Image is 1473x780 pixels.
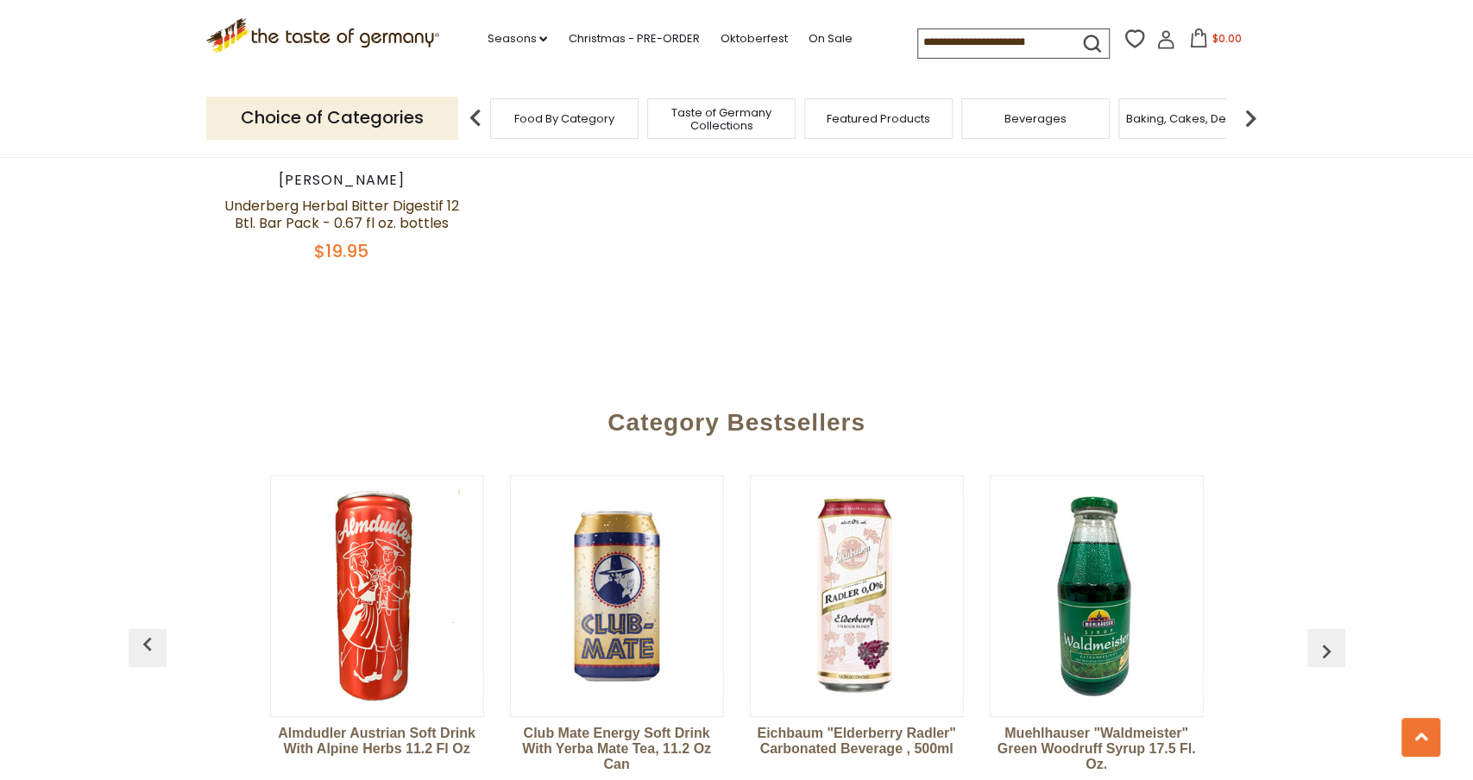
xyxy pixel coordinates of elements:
[720,29,787,48] a: Oktoberfest
[751,490,963,702] img: Eichbaum
[270,726,484,777] a: Almdudler Austrian Soft Drink with Alpine Herbs 11.2 fl oz
[827,112,930,125] a: Featured Products
[487,29,547,48] a: Seasons
[1179,28,1252,54] button: $0.00
[568,29,699,48] a: Christmas - PRE-ORDER
[511,490,723,702] img: Club Mate Energy Soft Drink with Yerba Mate Tea, 11.2 oz can
[134,631,161,658] img: previous arrow
[1233,101,1268,135] img: next arrow
[1212,31,1241,46] span: $0.00
[990,726,1204,777] a: Muehlhauser "Waldmeister" Green Woodruff Syrup 17.5 fl. oz.
[808,29,852,48] a: On Sale
[219,172,465,189] div: [PERSON_NAME]
[314,239,368,263] span: $19.95
[1126,112,1260,125] a: Baking, Cakes, Desserts
[1004,112,1067,125] a: Beverages
[1312,638,1340,665] img: previous arrow
[137,383,1337,454] div: Category Bestsellers
[652,106,790,132] a: Taste of Germany Collections
[271,490,483,702] img: Almdudler Austrian Soft Drink with Alpine Herbs 11.2 fl oz
[458,101,493,135] img: previous arrow
[991,490,1203,702] img: Muehlhauser
[514,112,614,125] a: Food By Category
[510,726,724,777] a: Club Mate Energy Soft Drink with Yerba Mate Tea, 11.2 oz can
[206,97,458,139] p: Choice of Categories
[224,196,459,233] a: Underberg Herbal Bitter Digestif 12 Btl. Bar Pack - 0.67 fl oz. bottles
[750,726,964,777] a: Eichbaum "Elderberry Radler" Carbonated Beverage , 500ml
